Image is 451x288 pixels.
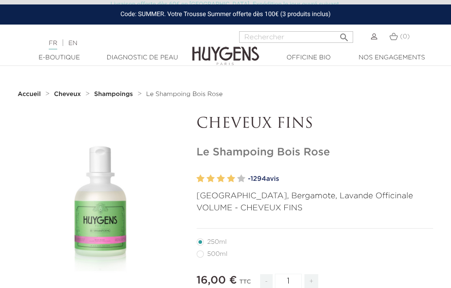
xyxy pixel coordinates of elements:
[250,175,266,182] span: 1294
[227,172,235,185] label: 4
[400,33,410,40] span: (0)
[94,91,133,97] strong: Shampoings
[44,38,181,49] div: |
[197,190,434,202] p: [GEOGRAPHIC_DATA], Bergamote, Lavande Officinale
[94,91,135,98] a: Shampoings
[197,146,434,159] h1: Le Shampoing Bois Rose
[146,91,223,97] span: Le Shampoing Bois Rose
[267,53,350,63] a: Officine Bio
[237,172,245,185] label: 5
[18,53,101,63] a: E-Boutique
[146,91,223,98] a: Le Shampoing Bois Rose
[217,172,225,185] label: 3
[197,275,237,286] span: 16,00 €
[101,53,184,63] a: Diagnostic de peau
[239,31,353,43] input: Rechercher
[339,29,350,40] i: 
[248,172,434,186] a: -1294avis
[197,202,434,214] p: VOLUME - CHEVEUX FINS
[197,172,205,185] label: 1
[54,91,81,97] strong: Cheveux
[18,91,43,98] a: Accueil
[350,53,434,63] a: Nos engagements
[49,40,57,50] a: FR
[192,32,259,67] img: Huygens
[197,238,237,246] label: 250ml
[54,91,83,98] a: Cheveux
[18,91,41,97] strong: Accueil
[207,172,215,185] label: 2
[68,40,77,46] a: EN
[336,29,352,41] button: 
[197,116,434,133] p: CHEVEUX FINS
[197,250,238,258] label: 500ml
